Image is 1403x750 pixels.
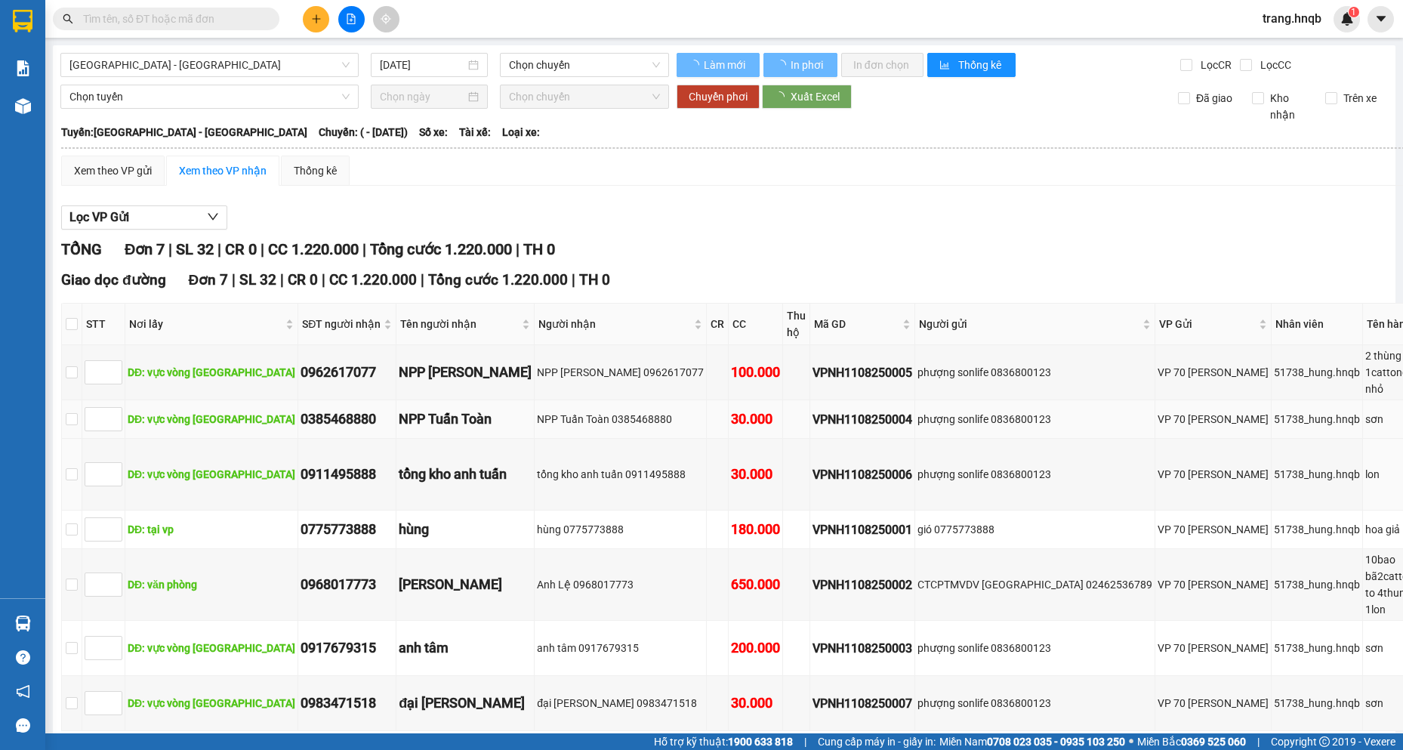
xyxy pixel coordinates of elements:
td: 0983471518 [298,676,396,731]
div: 30.000 [731,464,780,485]
div: 51738_hung.hnqb [1274,576,1360,593]
div: 0983471518 [301,693,393,714]
div: VPNH1108250007 [813,694,912,713]
span: Hà Nội - Quảng Bình [69,54,350,76]
span: Người gửi [919,316,1139,332]
span: Thống kê [958,57,1004,73]
div: DĐ: vực vòng [GEOGRAPHIC_DATA] [128,364,295,381]
span: VP Gửi [1159,316,1256,332]
td: VP 70 Nguyễn Hoàng [1155,676,1272,731]
td: NPP Tuấn Toàn [396,400,535,439]
span: copyright [1319,736,1330,747]
span: Mã GD [814,316,899,332]
b: Tuyến: [GEOGRAPHIC_DATA] - [GEOGRAPHIC_DATA] [61,126,307,138]
td: 0775773888 [298,511,396,549]
img: solution-icon [15,60,31,76]
span: TH 0 [579,271,610,289]
div: đại [PERSON_NAME] 0983471518 [537,695,704,711]
td: VPNH1108250003 [810,621,915,676]
button: file-add [338,6,365,32]
span: | [421,271,424,289]
span: Lọc CR [1195,57,1234,73]
td: 0917679315 [298,621,396,676]
span: | [572,271,575,289]
div: VPNH1108250001 [813,520,912,539]
span: Lọc VP Gửi [69,208,129,227]
span: bar-chart [939,60,952,72]
td: 0968017773 [298,549,396,621]
span: Miền Bắc [1137,733,1246,750]
div: hùng [399,519,532,540]
div: phượng sonlife 0836800123 [917,695,1152,711]
div: 0911495888 [301,464,393,485]
span: Loại xe: [502,124,540,140]
td: VPNH1108250005 [810,345,915,400]
div: 200.000 [731,637,780,659]
span: ⚪️ [1129,739,1133,745]
span: loading [689,60,701,70]
div: VPNH1108250006 [813,465,912,484]
span: caret-down [1374,12,1388,26]
div: VP 70 [PERSON_NAME] [1158,521,1269,538]
span: | [232,271,236,289]
span: | [1257,733,1260,750]
span: SL 32 [176,240,214,258]
div: Anh Lệ 0968017773 [537,576,704,593]
span: Số xe: [419,124,448,140]
span: SĐT người nhận [302,316,381,332]
div: 0385468880 [301,409,393,430]
div: 30.000 [731,693,780,714]
input: Tìm tên, số ĐT hoặc mã đơn [83,11,261,27]
span: | [804,733,806,750]
td: tổng kho anh tuấn [396,439,535,511]
div: 30.000 [731,409,780,430]
div: VPNH1108250003 [813,639,912,658]
input: 12/08/2025 [380,57,465,73]
button: bar-chartThống kê [927,53,1016,77]
td: VP 70 Nguyễn Hoàng [1155,549,1272,621]
span: Trên xe [1337,90,1383,106]
span: question-circle [16,650,30,665]
div: 0968017773 [301,574,393,595]
div: Thống kê [294,162,337,179]
span: CR 0 [225,240,257,258]
span: Xuất Excel [791,88,840,105]
div: 0775773888 [301,519,393,540]
div: VP 70 [PERSON_NAME] [1158,364,1269,381]
span: Lọc CC [1254,57,1294,73]
img: warehouse-icon [15,616,31,631]
span: Chọn tuyến [69,85,350,108]
span: file-add [346,14,356,24]
div: VPNH1108250005 [813,363,912,382]
span: Tổng cước 1.220.000 [370,240,512,258]
div: NPP [PERSON_NAME] 0962617077 [537,364,704,381]
td: Anh Lệ [396,549,535,621]
div: VP 70 [PERSON_NAME] [1158,411,1269,427]
button: Chuyển phơi [677,85,760,109]
div: DĐ: vực vòng [GEOGRAPHIC_DATA] [128,640,295,656]
div: 0962617077 [301,362,393,383]
span: Tổng cước 1.220.000 [428,271,568,289]
th: CC [729,304,783,345]
div: phượng sonlife 0836800123 [917,364,1152,381]
span: | [217,240,221,258]
div: [PERSON_NAME] [399,574,532,595]
td: VPNH1108250006 [810,439,915,511]
td: VPNH1108250001 [810,511,915,549]
td: anh tâm [396,621,535,676]
div: DĐ: vực vòng [GEOGRAPHIC_DATA] [128,466,295,483]
div: tổng kho anh tuấn 0911495888 [537,466,704,483]
td: VP 70 Nguyễn Hoàng [1155,621,1272,676]
div: 51738_hung.hnqb [1274,411,1360,427]
input: Chọn ngày [380,88,465,105]
div: VP 70 [PERSON_NAME] [1158,466,1269,483]
img: icon-new-feature [1340,12,1354,26]
div: VPNH1108250004 [813,410,912,429]
button: plus [303,6,329,32]
strong: 1900 633 818 [728,736,793,748]
div: NPP [PERSON_NAME] [399,362,532,383]
span: trang.hnqb [1250,9,1334,28]
div: DĐ: văn phòng [128,576,295,593]
span: CR 0 [288,271,318,289]
td: VPNH1108250002 [810,549,915,621]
